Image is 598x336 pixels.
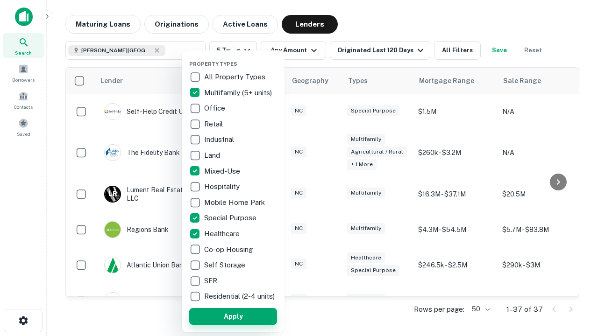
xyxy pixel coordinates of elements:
[204,103,227,114] p: Office
[204,166,242,177] p: Mixed-Use
[204,291,277,302] p: Residential (2-4 units)
[204,181,242,192] p: Hospitality
[204,71,267,83] p: All Property Types
[204,119,225,130] p: Retail
[204,197,267,208] p: Mobile Home Park
[189,308,277,325] button: Apply
[204,212,258,224] p: Special Purpose
[204,275,219,287] p: SFR
[204,134,236,145] p: Industrial
[551,261,598,306] iframe: Chat Widget
[204,150,222,161] p: Land
[204,259,247,271] p: Self Storage
[204,244,255,255] p: Co-op Housing
[204,87,274,98] p: Multifamily (5+ units)
[189,61,237,67] span: Property Types
[204,228,242,239] p: Healthcare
